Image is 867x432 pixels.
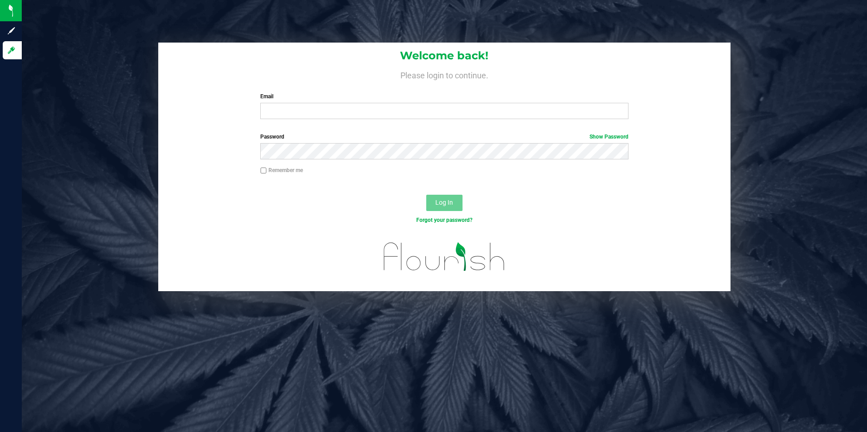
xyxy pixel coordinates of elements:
[435,199,453,206] span: Log In
[158,69,731,80] h4: Please login to continue.
[416,217,472,223] a: Forgot your password?
[260,166,303,174] label: Remember me
[7,26,16,35] inline-svg: Sign up
[589,134,628,140] a: Show Password
[426,195,463,211] button: Log In
[158,50,731,62] h1: Welcome back!
[260,134,284,140] span: Password
[260,92,628,101] label: Email
[260,168,267,174] input: Remember me
[373,234,516,280] img: flourish_logo.svg
[7,46,16,55] inline-svg: Log in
